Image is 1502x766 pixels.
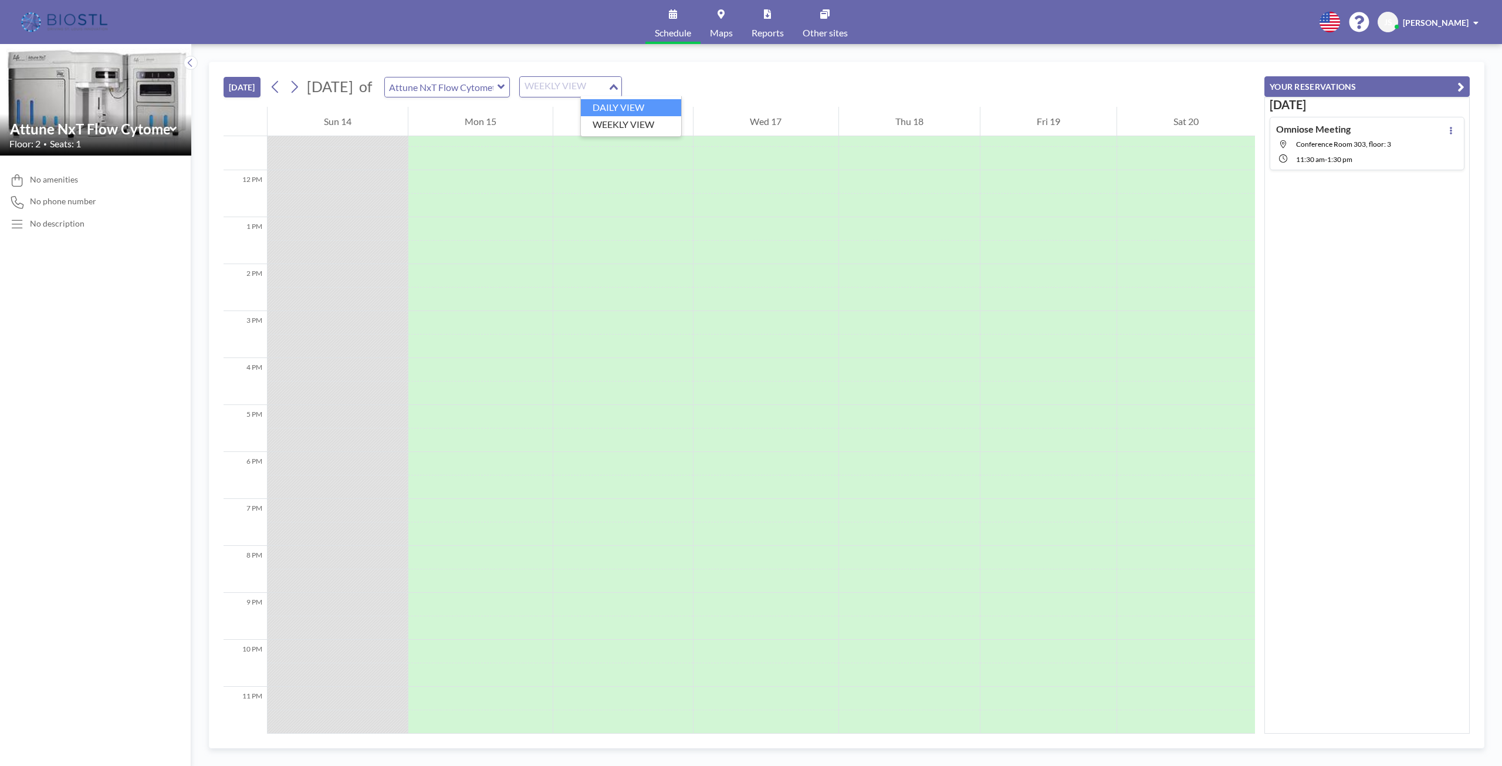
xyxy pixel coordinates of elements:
div: 2 PM [224,264,267,311]
div: 12 PM [224,170,267,217]
div: 3 PM [224,311,267,358]
span: Maps [710,28,733,38]
div: 9 PM [224,593,267,640]
input: Attune NxT Flow Cytometer - Bench #25 [385,77,498,97]
div: Tue 16 [553,107,693,136]
span: [DATE] [307,77,353,95]
li: DAILY VIEW [581,99,681,116]
div: Sun 14 [268,107,408,136]
div: 11 PM [224,687,267,734]
span: JS [1384,17,1392,28]
span: 11:30 AM [1296,155,1325,164]
span: of [359,77,372,96]
span: - [1325,155,1327,164]
span: Other sites [803,28,848,38]
button: YOUR RESERVATIONS [1264,76,1470,97]
span: Seats: 1 [50,138,81,150]
div: 10 PM [224,640,267,687]
div: 4 PM [224,358,267,405]
div: 8 PM [224,546,267,593]
button: [DATE] [224,77,261,97]
h3: [DATE] [1270,97,1464,112]
span: 1:30 PM [1327,155,1352,164]
span: Conference Room 303, floor: 3 [1296,140,1391,149]
h4: Omniose Meeting [1276,123,1351,135]
div: 11 AM [224,123,267,170]
div: Mon 15 [408,107,553,136]
span: No amenities [30,174,78,185]
span: • [43,140,47,148]
div: Search for option [520,77,621,97]
div: 1 PM [224,217,267,264]
span: Schedule [655,28,691,38]
span: [PERSON_NAME] [1403,18,1469,28]
div: Wed 17 [694,107,838,136]
li: WEEKLY VIEW [581,116,681,133]
span: Floor: 2 [9,138,40,150]
input: Attune NxT Flow Cytometer - Bench #25 [10,120,170,137]
span: Reports [752,28,784,38]
div: Thu 18 [839,107,980,136]
div: 7 PM [224,499,267,546]
img: organization-logo [19,11,112,34]
span: No phone number [30,196,96,207]
div: No description [30,218,84,229]
div: Fri 19 [980,107,1117,136]
input: Search for option [521,79,607,95]
div: 5 PM [224,405,267,452]
div: Sat 20 [1117,107,1255,136]
div: 6 PM [224,452,267,499]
